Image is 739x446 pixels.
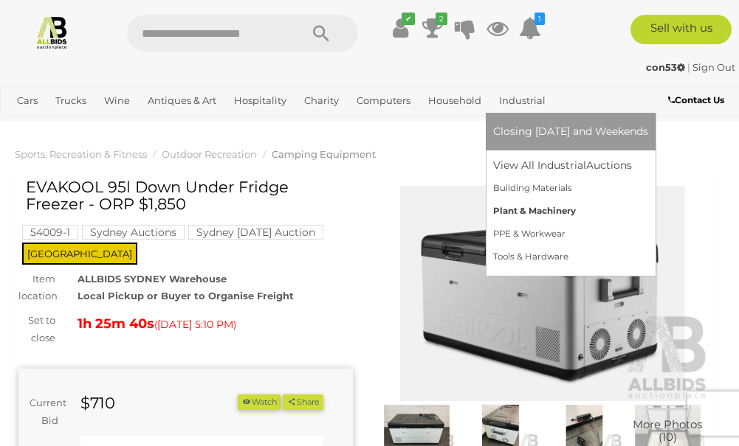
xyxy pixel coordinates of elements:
[82,226,185,238] a: Sydney Auctions
[78,316,154,332] strong: 1h 25m 40s
[284,15,358,52] button: Search
[22,243,137,265] span: [GEOGRAPHIC_DATA]
[422,15,444,41] a: 2
[7,312,66,346] div: Set to close
[646,61,685,73] strong: con53
[120,113,162,137] a: Sports
[18,394,69,429] div: Current Bid
[98,88,136,113] a: Wine
[298,88,345,113] a: Charity
[389,15,411,41] a: ✔
[375,186,709,401] img: EVAKOOL 95l Down Under Fridge Freezer - ORP $1,850
[157,318,233,331] span: [DATE] 5:10 PM
[22,225,78,240] mark: 54009-1
[228,88,292,113] a: Hospitality
[668,92,728,108] a: Contact Us
[402,13,415,25] i: ✔
[15,148,147,160] a: Sports, Recreation & Fitness
[692,61,735,73] a: Sign Out
[35,15,69,49] img: Allbids.com.au
[75,113,114,137] a: Office
[238,394,281,410] li: Watch this item
[535,13,545,25] i: 1
[422,88,487,113] a: Household
[11,113,69,137] a: Jewellery
[436,13,447,25] i: 2
[272,148,376,160] a: Camping Equipment
[82,225,185,240] mark: Sydney Auctions
[668,94,724,105] b: Contact Us
[154,318,236,330] span: ( )
[168,113,285,137] a: [GEOGRAPHIC_DATA]
[238,394,281,410] button: Watch
[78,273,227,285] strong: ALLBIDS SYDNEY Warehouse
[351,88,416,113] a: Computers
[646,61,687,73] a: con53
[283,394,323,410] button: Share
[7,271,66,305] div: Item location
[188,226,323,238] a: Sydney [DATE] Auction
[11,88,44,113] a: Cars
[26,178,349,212] h1: EVAKOOL 95l Down Under Fridge Freezer - ORP $1,850
[78,290,294,302] strong: Local Pickup or Buyer to Organise Freight
[633,419,702,443] span: More Photos (10)
[49,88,92,113] a: Trucks
[493,88,551,113] a: Industrial
[630,15,732,44] a: Sell with us
[80,394,115,412] strong: $710
[22,226,78,238] a: 54009-1
[687,61,690,73] span: |
[142,88,222,113] a: Antiques & Art
[162,148,257,160] a: Outdoor Recreation
[188,225,323,240] mark: Sydney [DATE] Auction
[519,15,541,41] a: 1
